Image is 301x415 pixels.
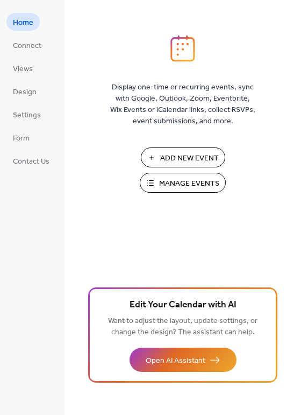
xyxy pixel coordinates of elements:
[13,110,41,121] span: Settings
[146,355,205,367] span: Open AI Assistant
[13,40,41,52] span: Connect
[130,348,236,372] button: Open AI Assistant
[170,35,195,62] img: logo_icon.svg
[6,13,40,31] a: Home
[108,314,257,340] span: Want to adjust the layout, update settings, or change the design? The assistant can help.
[159,178,219,189] span: Manage Events
[6,152,56,170] a: Contact Us
[13,156,49,167] span: Contact Us
[6,105,47,123] a: Settings
[141,147,225,167] button: Add New Event
[6,59,39,77] a: Views
[110,82,255,127] span: Display one-time or recurring events, sync with Google, Outlook, Zoom, Eventbrite, Wix Events or ...
[130,298,236,313] span: Edit Your Calendar with AI
[13,87,37,98] span: Design
[6,82,43,100] a: Design
[13,133,30,144] span: Form
[160,153,219,164] span: Add New Event
[6,36,48,54] a: Connect
[13,64,33,75] span: Views
[6,129,36,146] a: Form
[13,17,33,29] span: Home
[140,173,226,193] button: Manage Events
